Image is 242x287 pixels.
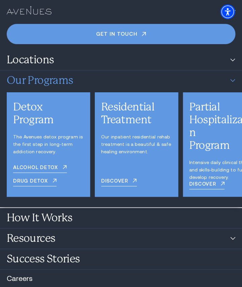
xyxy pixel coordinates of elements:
div: / [7,92,90,197]
a: Discover [189,181,225,189]
div: Accessibility Menu [220,4,235,19]
div: / [95,92,178,197]
p: The Avenues detox program is the first step in long-term addiction recovery. [13,133,84,155]
a: Get in touch [7,24,235,44]
div: Detox Program [13,101,84,126]
a: Careers [7,274,33,282]
a: Discover [101,178,137,186]
div: Residential Treatment [101,101,172,126]
p: Our inpatient residential rehab treatment is a beautiful & safe healing environment. [101,133,172,155]
a: Drug detox [13,178,56,186]
a: Alcohol detox [13,164,67,173]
